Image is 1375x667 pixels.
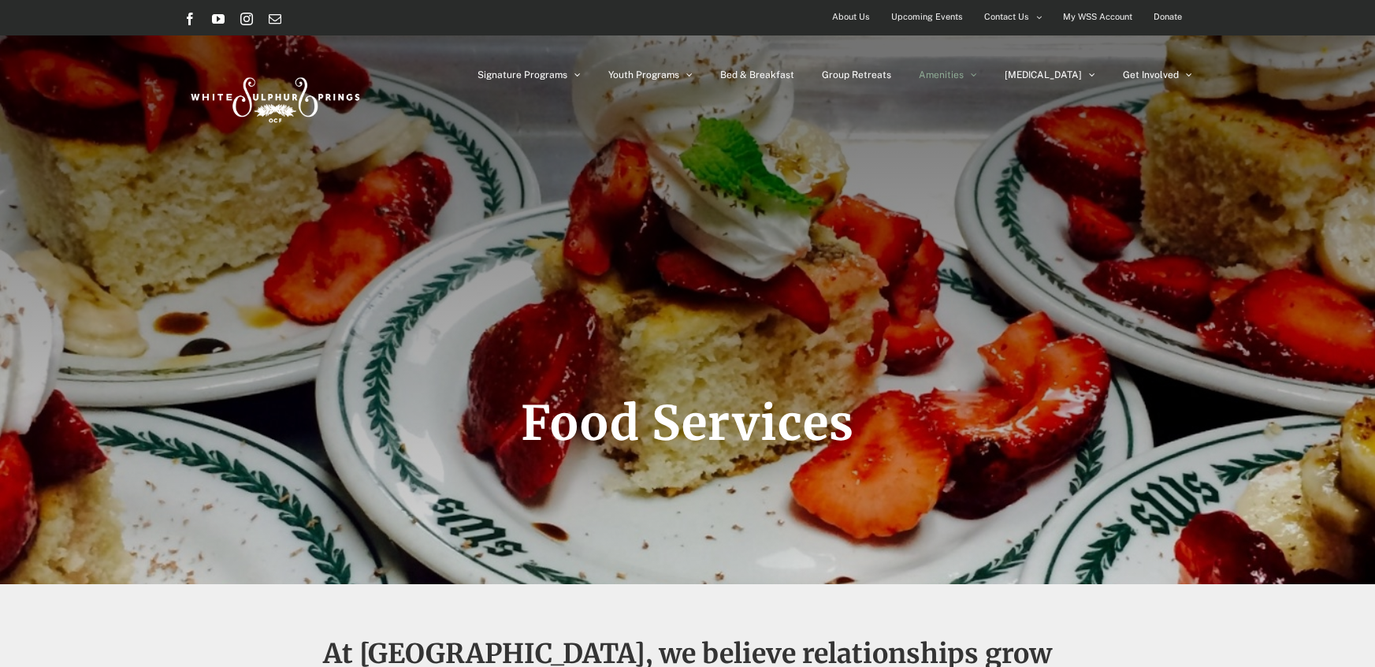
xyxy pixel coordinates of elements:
a: Get Involved [1123,35,1192,114]
nav: Main Menu [478,35,1192,114]
span: My WSS Account [1063,6,1132,28]
span: [MEDICAL_DATA] [1005,70,1082,80]
span: Get Involved [1123,70,1179,80]
span: Signature Programs [478,70,567,80]
a: Youth Programs [608,35,693,114]
span: Bed & Breakfast [720,70,794,80]
a: [MEDICAL_DATA] [1005,35,1095,114]
a: Bed & Breakfast [720,35,794,114]
a: Amenities [919,35,977,114]
img: White Sulphur Springs Logo [184,60,365,134]
a: Group Retreats [822,35,891,114]
span: Upcoming Events [891,6,963,28]
a: YouTube [212,13,225,25]
a: Signature Programs [478,35,581,114]
span: Group Retreats [822,70,891,80]
a: Email [269,13,281,25]
span: Amenities [919,70,964,80]
span: Food Services [521,393,854,453]
a: Facebook [184,13,196,25]
a: Instagram [240,13,253,25]
span: About Us [832,6,870,28]
span: Youth Programs [608,70,679,80]
span: Donate [1154,6,1182,28]
span: Contact Us [984,6,1029,28]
